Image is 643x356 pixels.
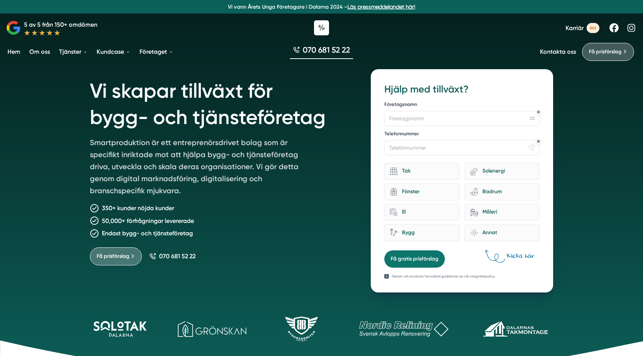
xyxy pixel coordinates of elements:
[24,20,97,29] p: 5 av 5 från 150+ omdömen
[149,253,196,260] a: 070 681 52 22
[582,43,634,61] a: Få prisförslag
[589,48,622,56] span: Få prisförslag
[3,3,640,11] p: Vi vann Årets Unga Företagare i Dalarna 2024 –
[392,274,495,279] p: Genom att använda formuläret godkänner du vår integritetspolicy.
[6,42,22,61] a: Hem
[97,252,129,261] span: Få prisförslag
[290,44,353,59] a: 070 681 52 22
[58,42,89,61] a: Tjänster
[102,229,193,238] p: Endast bygg- och tjänsteföretag
[90,136,306,200] p: Smartproduktion är ett entreprenörsdrivet bolag som är specifikt inriktade mot att hjälpa bygg- o...
[28,42,52,61] a: Om oss
[90,69,353,136] h1: Vi skapar tillväxt för bygg- och tjänsteföretag
[102,203,174,213] p: 350+ kunder nöjda kunder
[540,48,576,55] a: Kontakta oss
[95,42,132,61] a: Kundcase
[384,111,540,126] input: Företagsnamn
[566,24,584,32] span: Karriär
[384,250,445,268] button: Få gratis prisförslag
[384,101,540,109] label: Företagsnamn
[537,140,540,143] div: Obligatoriskt
[566,23,599,33] a: Karriär 4st
[347,4,415,10] a: Läs pressmeddelandet här!
[384,130,540,139] label: Telefonnummer
[90,247,142,265] a: Få prisförslag
[537,111,540,114] div: Obligatoriskt
[303,44,350,55] span: 070 681 52 22
[587,23,599,33] span: 4st
[138,42,175,61] a: Företaget
[102,216,194,226] p: 50,000+ förfrågningar levererade
[384,83,540,96] h3: Hjälp med tillväxt?
[384,140,540,155] input: Telefonnummer
[159,253,196,260] span: 070 681 52 22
